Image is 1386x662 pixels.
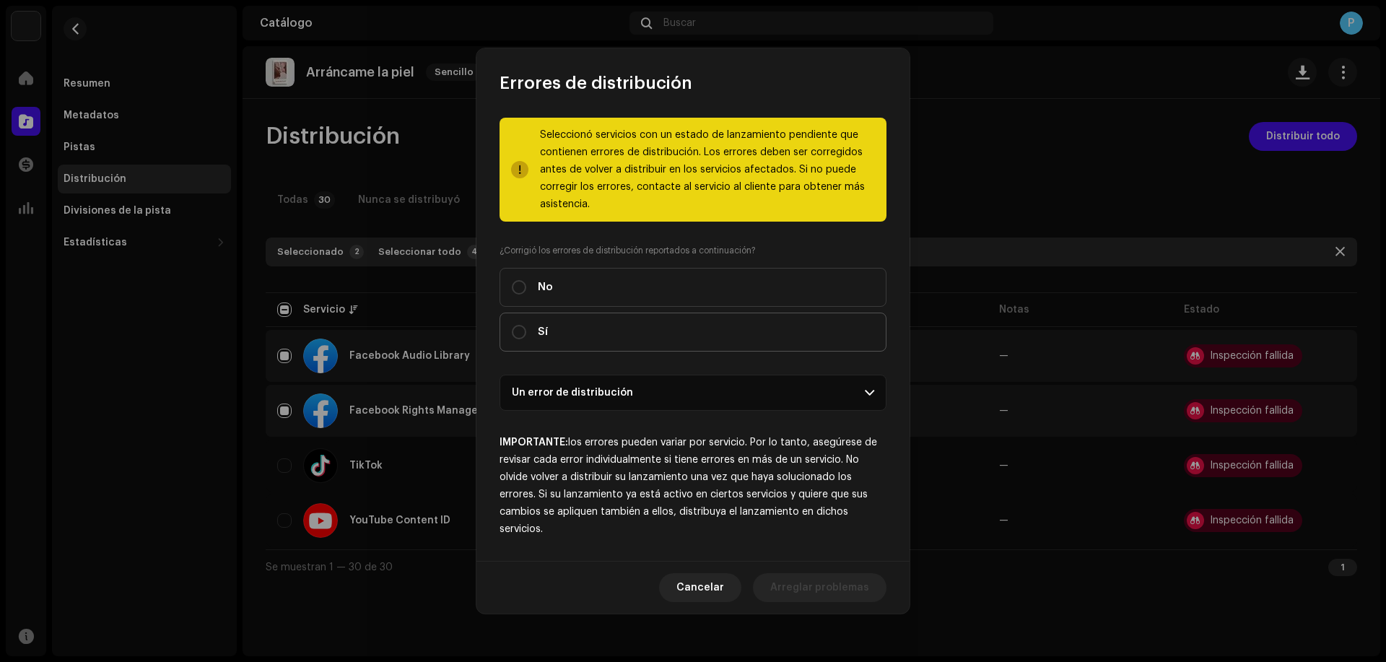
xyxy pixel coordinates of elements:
[540,126,875,213] div: Seleccionó servicios con un estado de lanzamiento pendiente que contienen errores de distribución...
[659,573,741,602] button: Cancelar
[538,279,553,295] span: No
[538,324,548,340] span: Sí
[500,71,692,95] span: Errores de distribución
[753,573,886,602] button: Arreglar problemas
[500,245,886,256] label: ¿Corrigió los errores de distribución reportados a continuación?
[500,434,886,538] div: los errores pueden variar por servicio. Por lo tanto, asegúrese de revisar cada error individualm...
[770,573,869,602] span: Arreglar problemas
[676,573,724,602] span: Cancelar
[500,437,568,448] strong: IMPORTANTE:
[500,375,886,411] p-accordion-header: Un error de distribución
